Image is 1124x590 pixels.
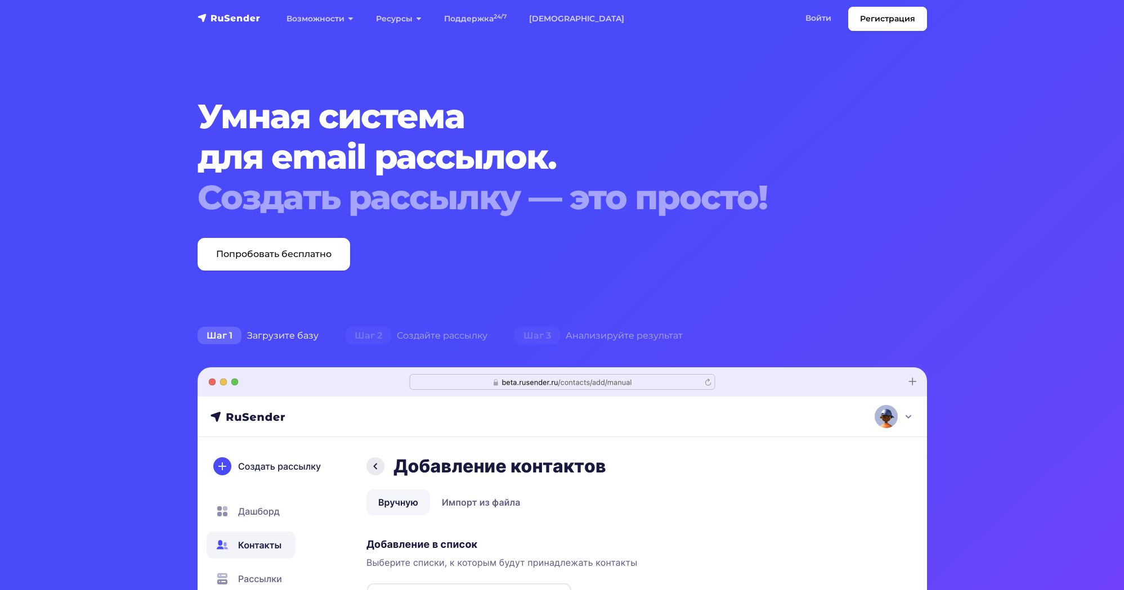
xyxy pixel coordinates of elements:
sup: 24/7 [494,13,507,20]
span: Шаг 2 [346,327,391,345]
span: Шаг 1 [198,327,241,345]
div: Анализируйте результат [501,325,696,347]
a: Войти [794,7,843,30]
span: Шаг 3 [514,327,560,345]
img: RuSender [198,12,261,24]
a: Попробовать бесплатно [198,238,350,271]
a: Ресурсы [365,7,433,30]
div: Создать рассылку — это просто! [198,177,865,218]
div: Создайте рассылку [332,325,501,347]
a: Поддержка24/7 [433,7,518,30]
a: Регистрация [848,7,927,31]
h1: Умная система для email рассылок. [198,96,865,218]
a: [DEMOGRAPHIC_DATA] [518,7,635,30]
div: Загрузите базу [184,325,332,347]
a: Возможности [275,7,365,30]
